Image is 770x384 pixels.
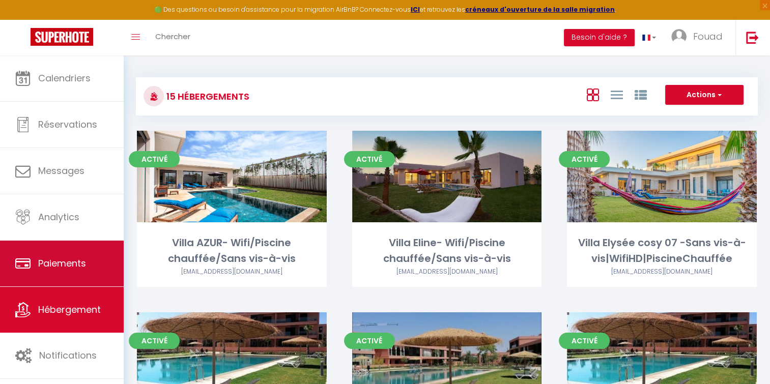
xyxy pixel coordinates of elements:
h3: 15 Hébergements [164,85,249,108]
a: Vue en Liste [610,86,622,103]
span: Activé [559,333,610,349]
img: Super Booking [31,28,93,46]
span: Activé [129,333,180,349]
a: Vue par Groupe [634,86,646,103]
button: Besoin d'aide ? [564,29,635,46]
div: Airbnb [352,267,542,277]
span: Messages [38,164,84,177]
div: Villa AZUR- Wifi/Piscine chauffée/Sans vis-à-vis [137,235,327,267]
span: Activé [344,333,395,349]
div: Villa Elysée cosy 07 -Sans vis-à-vis|WifiHD|PiscineChauffée [567,235,757,267]
span: Calendriers [38,72,91,84]
span: Activé [344,151,395,167]
div: Villa Eline- Wifi/Piscine chauffée/Sans vis-à-vis [352,235,542,267]
span: Chercher [155,31,190,42]
a: ... Fouad [664,20,735,55]
span: Fouad [693,30,723,43]
span: Hébergement [38,303,101,316]
a: Chercher [148,20,198,55]
button: Ouvrir le widget de chat LiveChat [8,4,39,35]
img: ... [671,29,687,44]
span: Réservations [38,118,97,131]
a: créneaux d'ouverture de la salle migration [465,5,615,14]
span: Activé [129,151,180,167]
span: Notifications [39,349,97,362]
img: logout [746,31,759,44]
span: Analytics [38,211,79,223]
div: Airbnb [137,267,327,277]
span: Paiements [38,257,86,270]
a: Vue en Box [586,86,598,103]
a: ICI [411,5,420,14]
div: Airbnb [567,267,757,277]
button: Actions [665,85,744,105]
span: Activé [559,151,610,167]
